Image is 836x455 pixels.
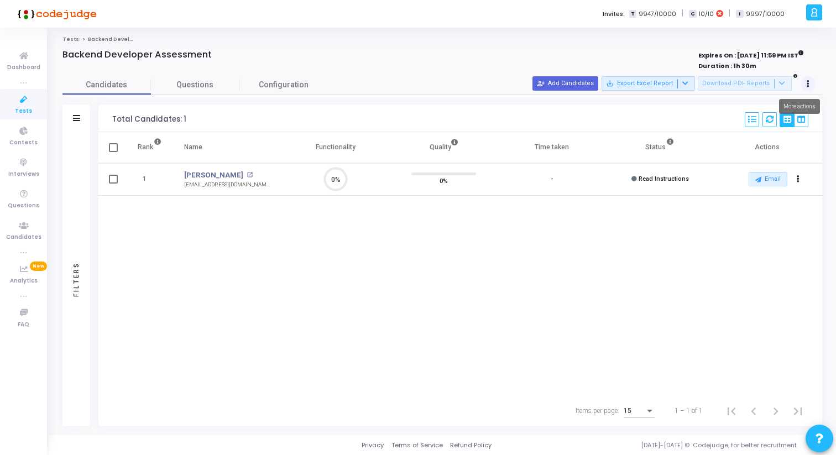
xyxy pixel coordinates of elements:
div: More actions [779,99,820,114]
div: - [551,175,553,184]
img: logo [14,3,97,25]
span: Dashboard [7,63,40,72]
td: 1 [126,163,173,196]
div: Items per page: [576,406,619,416]
a: Refund Policy [450,441,492,450]
span: Tests [15,107,32,116]
span: Read Instructions [639,175,689,182]
span: 9947/10000 [639,9,676,19]
div: [DATE]-[DATE] © Codejudge, for better recruitment. [492,441,822,450]
div: [EMAIL_ADDRESS][DOMAIN_NAME] [184,181,270,189]
th: Functionality [281,132,390,163]
th: Status [606,132,714,163]
a: Tests [62,36,79,43]
mat-icon: open_in_new [247,172,253,178]
strong: Expires On : [DATE] 11:59 PM IST [698,48,804,60]
span: 9997/10000 [746,9,785,19]
mat-icon: save_alt [606,80,614,87]
div: 1 – 1 of 1 [675,406,703,416]
mat-select: Items per page: [624,407,655,415]
span: Questions [8,201,39,211]
button: Last page [787,400,809,422]
h4: Backend Developer Assessment [62,49,212,60]
button: Email [749,172,787,186]
button: Export Excel Report [602,76,695,91]
span: New [30,262,47,271]
div: Time taken [535,141,569,153]
mat-icon: person_add_alt [537,80,545,87]
strong: Duration : 1h 30m [698,61,756,70]
span: | [729,8,730,19]
th: Actions [714,132,822,163]
span: 10/10 [699,9,714,19]
th: Rank [126,132,173,163]
span: Candidates [62,79,151,91]
span: Candidates [6,233,41,242]
div: Filters [71,218,81,340]
span: Interviews [8,170,39,179]
span: Analytics [10,276,38,286]
span: T [629,10,636,18]
span: FAQ [18,320,29,330]
a: [PERSON_NAME] [184,170,243,181]
div: Total Candidates: 1 [112,115,186,124]
label: Invites: [603,9,625,19]
span: Backend Developer Assessment [88,36,179,43]
a: Terms of Service [391,441,443,450]
span: Questions [151,79,239,91]
button: Actions [791,172,806,187]
button: Add Candidates [532,76,598,91]
th: Quality [390,132,498,163]
span: | [682,8,683,19]
div: Name [184,141,202,153]
span: 0% [440,175,448,186]
span: Configuration [259,79,309,91]
span: Contests [9,138,38,148]
button: Previous page [743,400,765,422]
span: C [689,10,696,18]
button: Download PDF Reports [698,76,792,91]
nav: breadcrumb [62,36,822,43]
a: Privacy [362,441,384,450]
span: I [736,10,743,18]
button: First page [720,400,743,422]
span: 15 [624,407,631,415]
button: Next page [765,400,787,422]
